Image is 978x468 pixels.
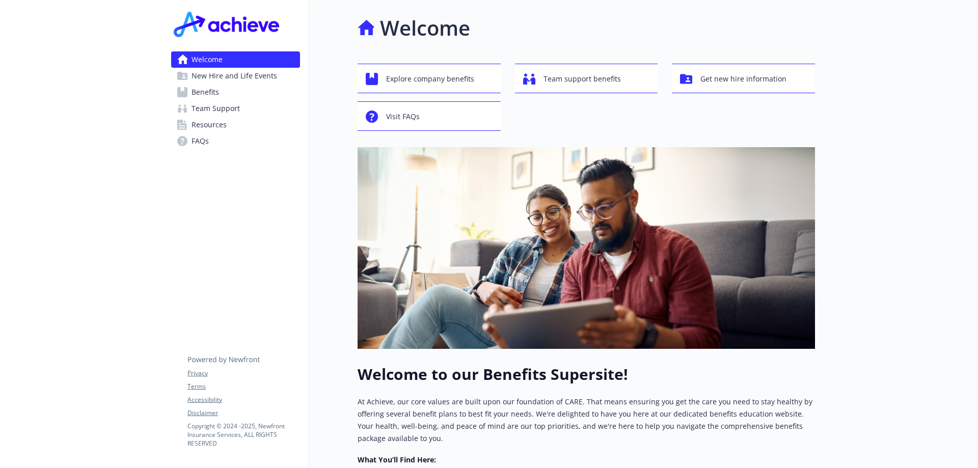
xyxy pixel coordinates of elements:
span: Get new hire information [700,69,786,89]
span: Team Support [192,100,240,117]
button: Team support benefits [515,64,658,93]
a: New Hire and Life Events [171,68,300,84]
p: Copyright © 2024 - 2025 , Newfront Insurance Services, ALL RIGHTS RESERVED [187,422,300,448]
span: Welcome [192,51,223,68]
button: Visit FAQs [358,101,501,131]
h1: Welcome to our Benefits Supersite! [358,365,815,383]
a: Privacy [187,369,300,378]
button: Explore company benefits [358,64,501,93]
span: Visit FAQs [386,107,420,126]
strong: What You’ll Find Here: [358,455,436,464]
img: overview page banner [358,147,815,349]
a: Welcome [171,51,300,68]
a: Team Support [171,100,300,117]
span: New Hire and Life Events [192,68,277,84]
span: FAQs [192,133,209,149]
a: Benefits [171,84,300,100]
span: Team support benefits [544,69,621,89]
a: Disclaimer [187,408,300,418]
a: Resources [171,117,300,133]
a: Terms [187,382,300,391]
a: Accessibility [187,395,300,404]
span: Resources [192,117,227,133]
p: At Achieve, our core values are built upon our foundation of CARE. That means ensuring you get th... [358,396,815,445]
h1: Welcome [380,13,470,43]
button: Get new hire information [672,64,815,93]
span: Benefits [192,84,219,100]
a: FAQs [171,133,300,149]
span: Explore company benefits [386,69,474,89]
